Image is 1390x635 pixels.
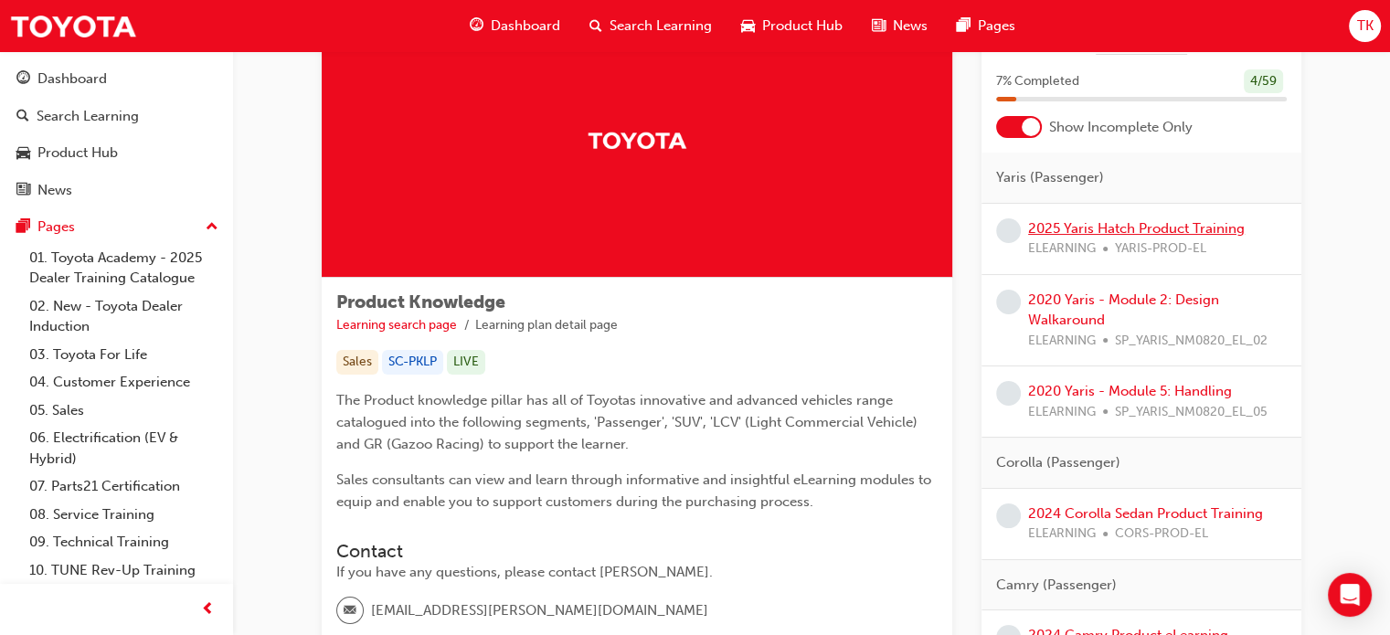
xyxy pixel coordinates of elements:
div: Open Intercom Messenger [1328,573,1372,617]
span: SP_YARIS_NM0820_EL_02 [1115,331,1268,352]
a: 01. Toyota Academy - 2025 Dealer Training Catalogue [22,244,226,292]
img: Trak [587,124,687,156]
div: If you have any questions, please contact [PERSON_NAME]. [336,562,938,583]
a: News [7,174,226,207]
a: Dashboard [7,62,226,96]
a: 08. Service Training [22,501,226,529]
span: learningRecordVerb_NONE-icon [996,290,1021,314]
a: 04. Customer Experience [22,368,226,397]
a: 2020 Yaris - Module 5: Handling [1028,383,1232,399]
div: LIVE [447,350,485,375]
span: Product Hub [762,16,843,37]
a: 09. Technical Training [22,528,226,556]
div: Sales [336,350,378,375]
span: news-icon [16,183,30,199]
span: prev-icon [201,598,215,621]
span: The Product knowledge pillar has all of Toyotas innovative and advanced vehicles range catalogued... [336,392,921,452]
span: news-icon [872,15,886,37]
span: Sales consultants can view and learn through informative and insightful eLearning modules to equi... [336,471,935,510]
img: Trak [9,5,137,47]
a: 06. Electrification (EV & Hybrid) [22,424,226,472]
span: 7 % Completed [996,71,1079,92]
h3: Contact [336,541,938,562]
span: learningRecordVerb_NONE-icon [996,218,1021,243]
span: pages-icon [957,15,971,37]
a: Learning search page [336,317,457,333]
a: 02. New - Toyota Dealer Induction [22,292,226,341]
a: pages-iconPages [942,7,1030,45]
span: Show Incomplete Only [1049,117,1193,138]
span: ELEARNING [1028,331,1096,352]
span: learningRecordVerb_NONE-icon [996,381,1021,406]
span: up-icon [206,216,218,239]
span: pages-icon [16,219,30,236]
span: ELEARNING [1028,402,1096,423]
div: News [37,180,72,201]
a: guage-iconDashboard [455,7,575,45]
span: guage-icon [16,71,30,88]
span: Camry (Passenger) [996,575,1117,596]
span: ELEARNING [1028,238,1096,259]
div: Product Hub [37,143,118,164]
a: 10. TUNE Rev-Up Training [22,556,226,585]
span: TK [1356,16,1373,37]
div: SC-PKLP [382,350,443,375]
span: [EMAIL_ADDRESS][PERSON_NAME][DOMAIN_NAME] [371,600,708,621]
span: car-icon [16,145,30,162]
a: 2020 Yaris - Module 2: Design Walkaround [1028,291,1219,329]
button: Pages [7,210,226,244]
span: email-icon [344,599,356,623]
span: guage-icon [470,15,483,37]
span: Dashboard [491,16,560,37]
a: 05. Sales [22,397,226,425]
span: Pages [978,16,1015,37]
span: Search Learning [610,16,712,37]
button: TK [1349,10,1381,42]
span: News [893,16,928,37]
a: news-iconNews [857,7,942,45]
a: 2025 Yaris Hatch Product Training [1028,220,1245,237]
a: search-iconSearch Learning [575,7,727,45]
span: ELEARNING [1028,524,1096,545]
span: SP_YARIS_NM0820_EL_05 [1115,402,1268,423]
span: car-icon [741,15,755,37]
div: Dashboard [37,69,107,90]
span: CORS-PROD-EL [1115,524,1208,545]
button: DashboardSearch LearningProduct HubNews [7,58,226,210]
a: 03. Toyota For Life [22,341,226,369]
span: learningRecordVerb_NONE-icon [996,503,1021,528]
div: Search Learning [37,106,139,127]
span: Product Knowledge [336,291,505,312]
span: Corolla (Passenger) [996,452,1120,473]
a: car-iconProduct Hub [727,7,857,45]
span: Yaris (Passenger) [996,167,1104,188]
span: search-icon [589,15,602,37]
a: 2024 Corolla Sedan Product Training [1028,505,1263,522]
span: search-icon [16,109,29,125]
a: Product Hub [7,136,226,170]
div: 4 / 59 [1244,69,1283,94]
div: Pages [37,217,75,238]
a: 07. Parts21 Certification [22,472,226,501]
span: YARIS-PROD-EL [1115,238,1206,259]
a: Search Learning [7,100,226,133]
li: Learning plan detail page [475,315,618,336]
